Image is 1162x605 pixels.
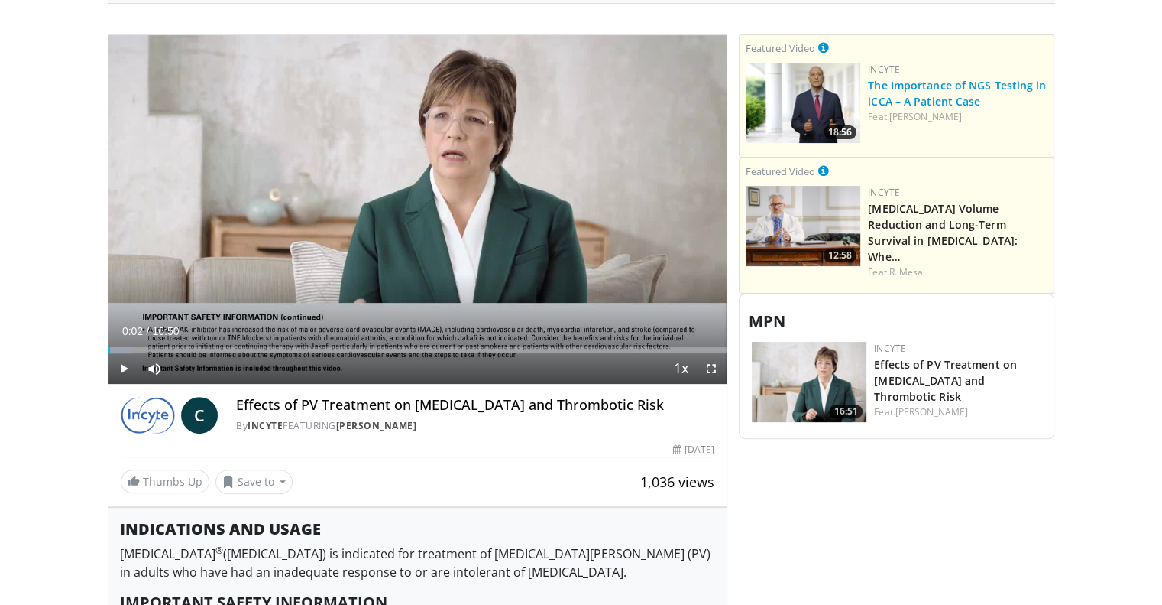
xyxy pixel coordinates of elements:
sup: ® [215,544,223,557]
small: Featured Video [746,164,815,178]
h4: Effects of PV Treatment on [MEDICAL_DATA] and Thrombotic Risk [236,397,714,414]
a: 12:58 [746,186,860,266]
span: / [147,325,150,337]
a: C [181,397,218,434]
a: Incyte [868,63,900,76]
a: 16:51 [752,342,866,422]
a: Effects of PV Treatment on [MEDICAL_DATA] and Thrombotic Risk [874,357,1017,404]
img: d87faa72-4e92-4a7a-bc57-4b4514b4505e.png.150x105_q85_crop-smart_upscale.png [752,342,866,422]
small: Featured Video [746,41,815,55]
a: R. Mesa [889,265,924,278]
a: [PERSON_NAME] [336,419,417,432]
span: 16:50 [152,325,179,337]
button: Mute [139,353,170,384]
a: [PERSON_NAME] [895,405,968,418]
button: Save to [215,470,293,494]
a: Incyte [874,342,906,355]
a: [PERSON_NAME] [889,110,962,123]
button: Playback Rate [665,353,696,384]
span: 0:02 [122,325,143,337]
button: Play [108,353,139,384]
div: [DATE] [673,443,714,457]
div: Feat. [868,265,1047,279]
a: [MEDICAL_DATA] Volume Reduction and Long-Term Survival in [MEDICAL_DATA]: Whe… [868,201,1018,264]
div: Feat. [874,405,1041,419]
span: 18:56 [824,125,856,139]
div: Progress Bar [108,347,727,353]
img: 6827cc40-db74-4ebb-97c5-13e529cfd6fb.png.150x105_q85_crop-smart_upscale.png [746,63,860,143]
strong: INDICATIONS AND USAGE [120,519,321,539]
img: Incyte [121,397,176,434]
div: By FEATURING [236,419,714,433]
button: Fullscreen [696,353,727,384]
a: Incyte [868,186,900,199]
p: [MEDICAL_DATA] ([MEDICAL_DATA]) is indicated for treatment of [MEDICAL_DATA][PERSON_NAME] (PV) in... [120,545,716,581]
a: The Importance of NGS Testing in iCCA – A Patient Case [868,78,1046,109]
img: 7350bff6-2067-41fe-9408-af54c6d3e836.png.150x105_q85_crop-smart_upscale.png [746,186,860,266]
span: 12:58 [824,249,856,262]
span: MPN [749,311,785,331]
div: Feat. [868,110,1047,124]
span: 16:51 [830,405,863,418]
span: 1,036 views [640,473,714,491]
video-js: Video Player [108,35,727,385]
a: Thumbs Up [121,470,209,493]
a: 18:56 [746,63,860,143]
a: Incyte [248,419,283,432]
